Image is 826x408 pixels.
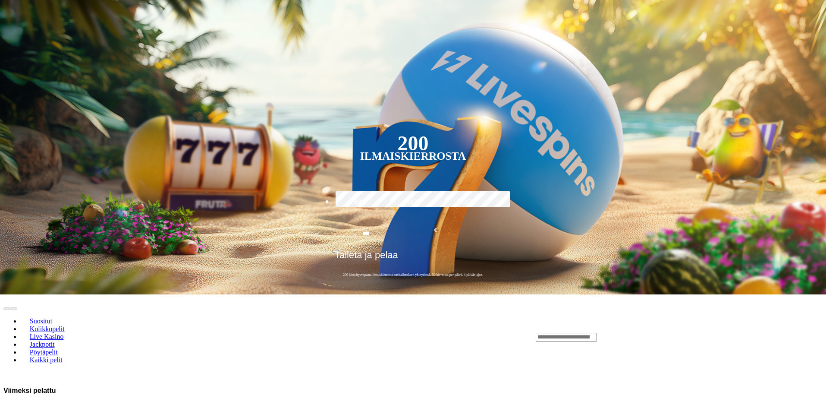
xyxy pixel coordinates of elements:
[397,138,428,149] div: 200
[21,315,61,328] a: Suositut
[21,338,63,351] a: Jackpotit
[332,249,494,267] button: Talleta ja pelaa
[3,386,56,395] h3: Viimeksi pelattu
[26,356,66,364] span: Kaikki pelit
[26,348,61,356] span: Pöytäpelit
[21,323,73,335] a: Kolikkopelit
[3,307,10,310] button: prev slide
[26,317,56,325] span: Suositut
[26,341,58,348] span: Jackpotit
[21,346,66,359] a: Pöytäpelit
[360,151,466,161] div: Ilmaiskierrosta
[26,325,68,332] span: Kolikkopelit
[536,333,597,342] input: Search
[21,330,72,343] a: Live Kasino
[332,272,494,277] span: 200 kierrätysvapaata ilmaiskierrosta ensitalletuksen yhteydessä. 50 kierrosta per päivä, 4 päivän...
[335,250,398,267] span: Talleta ja pelaa
[339,247,342,252] span: €
[3,294,823,379] header: Lobby
[388,190,438,215] label: €150
[21,354,72,367] a: Kaikki pelit
[333,190,383,215] label: €50
[26,333,67,340] span: Live Kasino
[3,303,518,371] nav: Lobby
[10,307,17,310] button: next slide
[443,190,493,215] label: €250
[434,226,437,234] span: €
